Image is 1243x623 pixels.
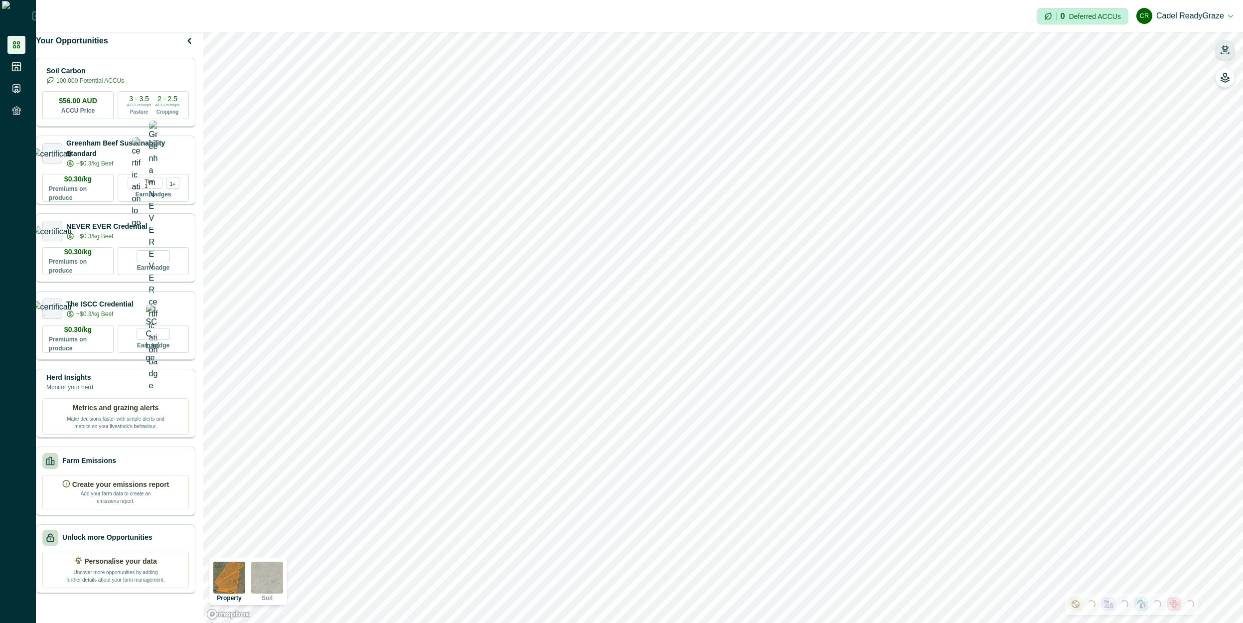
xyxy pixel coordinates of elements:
[59,96,97,106] p: $56.00 AUD
[73,403,159,413] p: Metrics and grazing alerts
[66,299,134,310] p: The ISCC Credential
[137,262,169,272] p: Earn badge
[262,595,273,601] p: Soil
[61,106,95,115] p: ACCU Price
[36,35,108,47] p: Your Opportunities
[32,226,73,236] img: certification logo
[32,301,73,316] img: certification logo
[46,66,124,76] p: Soil Carbon
[2,1,32,31] img: Logo
[149,121,158,392] img: Greenham NEVER EVER certification badge
[1061,12,1065,20] p: 0
[129,95,149,102] p: 3 - 3.5
[49,257,107,275] p: Premiums on produce
[157,95,177,102] p: 2 - 2.5
[46,383,93,392] p: Monitor your herd
[127,102,152,108] p: ACCUs/ha/pa
[166,177,179,189] div: more credentials avaialble
[78,490,153,505] p: Add your farm data to create an emissions report.
[146,304,161,364] img: ISCC badge
[62,532,152,543] p: Unlock more Opportunities
[32,148,73,158] img: certification logo
[64,324,92,335] p: $0.30/kg
[155,102,180,108] p: ACCUs/ha/pa
[66,567,165,584] p: Uncover more opportunities by adding further details about your farm management.
[251,562,283,594] img: soil preview
[49,184,107,202] p: Premiums on produce
[137,340,169,350] p: Earn badge
[206,609,250,620] a: Mapbox logo
[76,159,113,168] p: +$0.3/kg Beef
[130,108,149,116] p: Pasture
[64,174,92,184] p: $0.30/kg
[56,76,124,85] p: 100,000 Potential ACCUs
[217,595,241,601] p: Property
[145,177,158,188] p: Tier 1
[170,180,175,186] p: 1+
[213,562,245,594] img: property preview
[66,138,189,159] p: Greenham Beef Sustainability Standard
[64,247,92,257] p: $0.30/kg
[49,335,107,353] p: Premiums on produce
[72,479,169,490] p: Create your emissions report
[132,137,141,229] img: certification logo
[156,108,178,116] p: Cropping
[66,413,165,430] p: Make decisions faster with simple alerts and metrics on your livestock’s behaviour.
[46,372,93,383] p: Herd Insights
[135,189,171,199] p: Earn badges
[76,310,113,318] p: +$0.3/kg Beef
[84,556,157,567] p: Personalise your data
[1136,4,1233,28] button: Cadel ReadyGrazeCadel ReadyGraze
[76,232,113,241] p: +$0.3/kg Beef
[1069,12,1121,20] p: Deferred ACCUs
[66,221,148,232] p: NEVER EVER Credential
[62,456,116,466] p: Farm Emissions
